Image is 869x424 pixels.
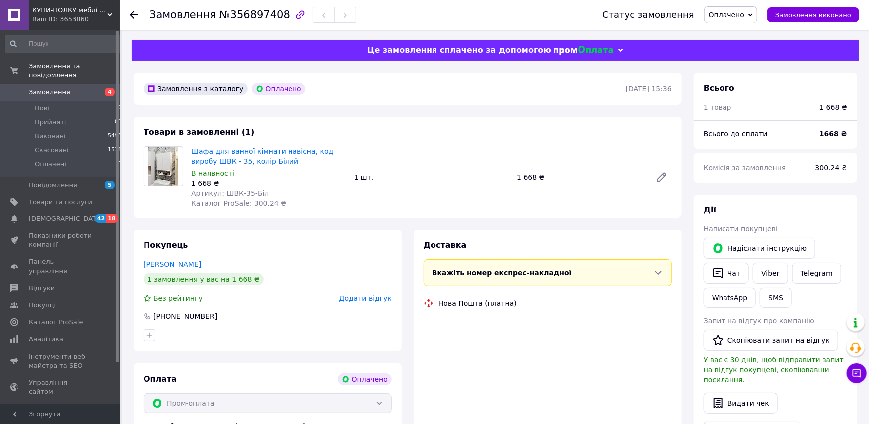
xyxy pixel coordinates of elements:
time: [DATE] 15:36 [626,85,672,93]
span: Оплачені [35,160,66,169]
span: 1 товар [704,103,731,111]
span: Це замовлення сплачено за допомогою [367,45,551,55]
span: Написати покупцеві [704,225,778,233]
span: Прийняті [35,118,66,127]
span: Замовлення [29,88,70,97]
div: Повернутися назад [130,10,138,20]
div: Замовлення з каталогу [144,83,248,95]
span: Відгуки [29,284,55,293]
div: Статус замовлення [602,10,694,20]
a: Редагувати [652,167,672,187]
div: [PHONE_NUMBER] [152,311,218,321]
span: Всього [704,83,734,93]
span: В наявності [191,169,234,177]
span: Інструменти веб-майстра та SEO [29,352,92,370]
div: 1 замовлення у вас на 1 668 ₴ [144,273,264,285]
span: Каталог ProSale: 300.24 ₴ [191,199,286,207]
div: Ваш ID: 3653860 [32,15,120,24]
span: Повідомлення [29,181,77,190]
span: Вкажіть номер експрес-накладної [432,269,572,277]
span: 5 [105,181,115,189]
span: Доставка [424,240,467,250]
span: Запит на відгук про компанію [704,317,814,325]
span: 42 [95,214,106,223]
button: Чат [704,263,749,284]
span: Без рейтингу [153,294,203,302]
b: 1668 ₴ [819,130,847,138]
span: КУПИ-ПОЛКУ меблі для всіх [32,6,107,15]
span: Комісія за замовлення [704,164,786,172]
span: Оплата [144,374,177,384]
span: [DEMOGRAPHIC_DATA] [29,214,103,223]
span: Скасовані [35,146,69,155]
button: SMS [760,288,792,308]
span: Виконані [35,132,66,141]
span: Замовлення [149,9,216,21]
div: 1 668 ₴ [820,102,847,112]
span: Каталог ProSale [29,318,83,327]
button: Замовлення виконано [767,7,859,22]
span: Покупець [144,240,188,250]
span: Всього до сплати [704,130,768,138]
span: 4 [105,88,115,96]
div: 1 шт. [350,170,513,184]
img: Шафа для ванної кімнати навісна, код виробу ШВК - 35, колір Білий [148,147,178,186]
span: Панель управління [29,257,92,275]
button: Чат з покупцем [847,363,867,383]
div: Оплачено [252,83,305,95]
span: Замовлення та повідомлення [29,62,120,80]
span: Нові [35,104,49,113]
span: Товари та послуги [29,198,92,207]
span: 1538 [108,146,122,155]
img: evopay logo [554,46,613,55]
a: Viber [753,263,788,284]
div: Нова Пошта (платна) [436,298,519,308]
span: 300.24 ₴ [815,164,847,172]
span: Артикул: ШВК-35-Біл [191,189,269,197]
input: Пошук [5,35,123,53]
span: 5495 [108,132,122,141]
span: Товари в замовленні (1) [144,127,255,137]
a: Telegram [792,263,841,284]
div: 1 668 ₴ [513,170,648,184]
a: [PERSON_NAME] [144,260,201,268]
span: Покупці [29,301,56,310]
button: Скопіювати запит на відгук [704,330,838,351]
div: 1 668 ₴ [191,178,346,188]
span: Показники роботи компанії [29,231,92,249]
span: Аналітика [29,335,63,344]
a: WhatsApp [704,288,756,308]
span: Управління сайтом [29,378,92,396]
span: 18 [106,214,118,223]
span: Оплачено [709,11,744,19]
button: Видати чек [704,393,778,414]
span: 81 [115,118,122,127]
a: Шафа для ванної кімнати навісна, код виробу ШВК - 35, колір Білий [191,147,333,165]
span: Дії [704,205,716,214]
span: У вас є 30 днів, щоб відправити запит на відгук покупцеві, скопіювавши посилання. [704,356,844,384]
span: №356897408 [219,9,290,21]
button: Надіслати інструкцію [704,238,815,259]
span: Додати відгук [339,294,392,302]
span: Замовлення виконано [775,11,851,19]
div: Оплачено [338,373,392,385]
